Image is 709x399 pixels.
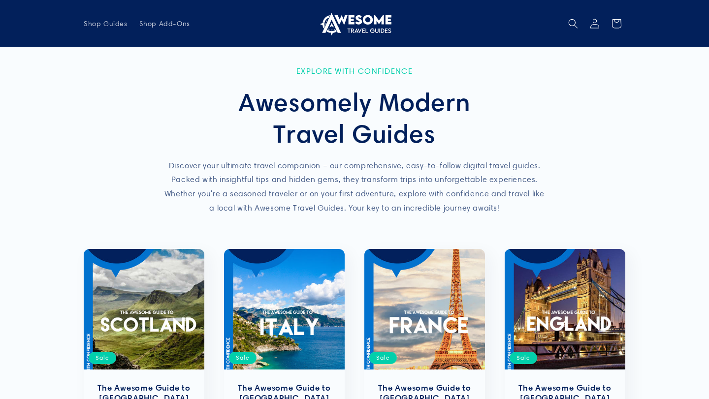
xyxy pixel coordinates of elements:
[162,86,547,149] h2: Awesomely Modern Travel Guides
[318,12,391,35] img: Awesome Travel Guides
[562,13,584,34] summary: Search
[133,13,196,34] a: Shop Add-Ons
[162,66,547,76] p: Explore with Confidence
[78,13,133,34] a: Shop Guides
[314,8,395,39] a: Awesome Travel Guides
[84,19,128,28] span: Shop Guides
[162,159,547,215] p: Discover your ultimate travel companion – our comprehensive, easy-to-follow digital travel guides...
[139,19,190,28] span: Shop Add-Ons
